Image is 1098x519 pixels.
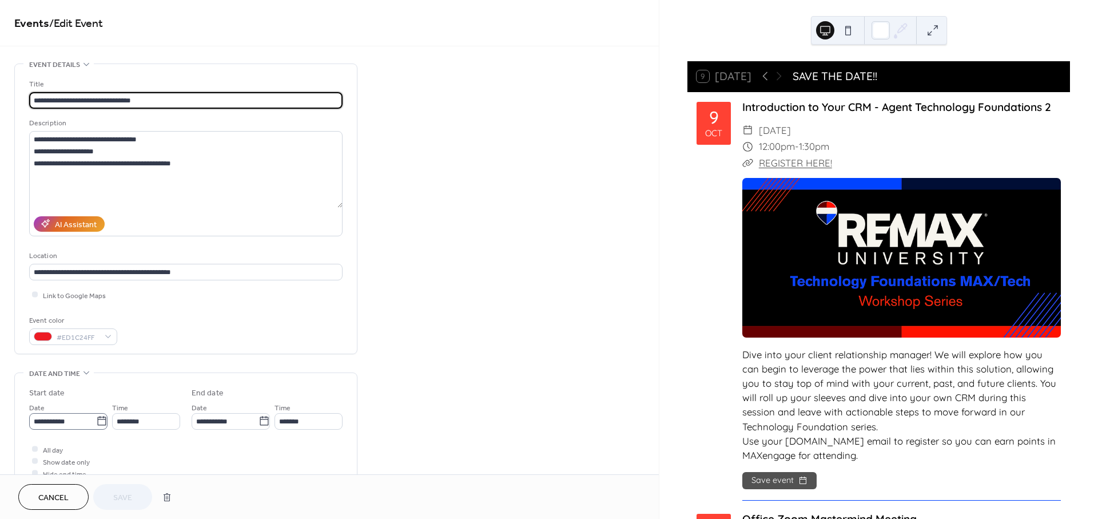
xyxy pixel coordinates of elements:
[29,315,115,327] div: Event color
[759,138,795,155] span: 12:00pm
[43,468,86,480] span: Hide end time
[793,68,877,85] div: SAVE THE DATE!!
[14,13,49,35] a: Events
[29,250,340,262] div: Location
[742,155,753,172] div: ​
[705,129,722,137] div: Oct
[274,402,291,414] span: Time
[759,157,832,169] a: REGISTER HERE!
[799,138,829,155] span: 1:30pm
[742,138,753,155] div: ​
[759,122,791,139] span: [DATE]
[112,402,128,414] span: Time
[709,109,719,126] div: 9
[192,402,207,414] span: Date
[742,347,1061,463] div: Dive into your client relationship manager! We will explore how you can begin to leverage the pow...
[29,402,45,414] span: Date
[38,492,69,504] span: Cancel
[29,78,340,90] div: Title
[742,472,817,489] button: Save event
[29,117,340,129] div: Description
[29,59,80,71] span: Event details
[29,368,80,380] span: Date and time
[795,138,799,155] span: -
[43,444,63,456] span: All day
[57,331,99,343] span: #ED1C24FF
[29,387,65,399] div: Start date
[742,100,1051,114] a: Introduction to Your CRM - Agent Technology Foundations 2
[43,290,106,302] span: Link to Google Maps
[55,219,97,231] div: AI Assistant
[34,216,105,232] button: AI Assistant
[192,387,224,399] div: End date
[18,484,89,510] button: Cancel
[49,13,103,35] span: / Edit Event
[43,456,90,468] span: Show date only
[742,122,753,139] div: ​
